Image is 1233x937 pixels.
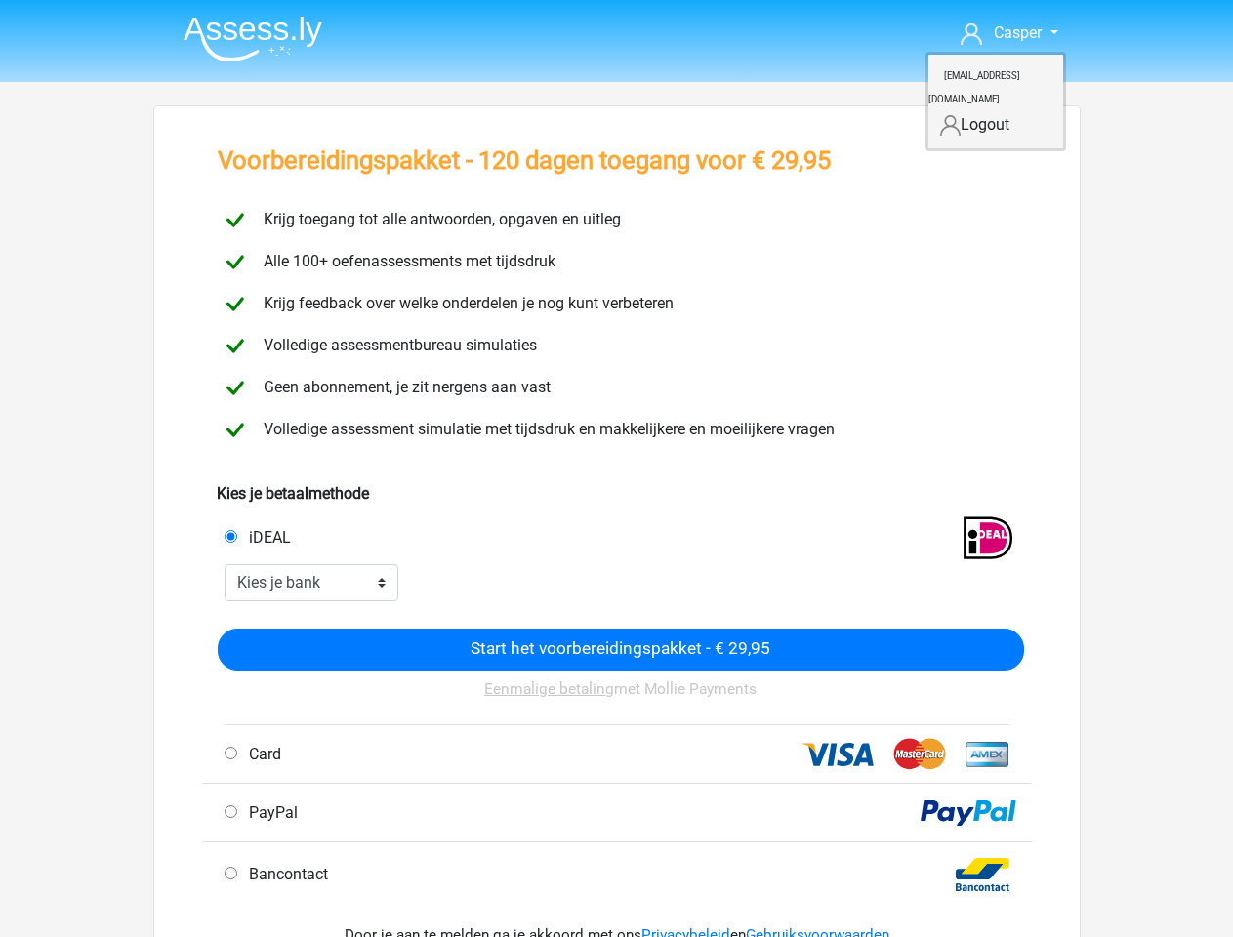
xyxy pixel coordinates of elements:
img: checkmark [218,371,252,405]
div: Casper [925,52,1066,151]
span: Casper [994,23,1042,42]
span: Volledige assessmentbureau simulaties [256,336,537,354]
span: Alle 100+ oefenassessments met tijdsdruk [256,252,555,270]
a: Logout [928,109,1063,141]
div: met Mollie Payments [218,671,1024,724]
span: Krijg feedback over welke onderdelen je nog kunt verbeteren [256,294,674,312]
img: checkmark [218,413,252,447]
input: Start het voorbereidingspakket - € 29,95 [218,629,1024,671]
span: Bancontact [241,865,328,883]
a: Casper [953,21,1065,45]
u: Eenmalige betaling [484,680,614,698]
h3: Voorbereidingspakket - 120 dagen toegang voor € 29,95 [218,145,831,176]
small: [EMAIL_ADDRESS][DOMAIN_NAME] [928,55,1020,120]
span: Card [241,745,281,763]
span: Krijg toegang tot alle antwoorden, opgaven en uitleg [256,210,621,228]
span: Geen abonnement, je zit nergens aan vast [256,378,551,396]
img: checkmark [218,329,252,363]
img: Assessly [184,16,322,61]
span: Volledige assessment simulatie met tijdsdruk en makkelijkere en moeilijkere vragen [256,420,835,438]
img: checkmark [218,287,252,321]
b: Kies je betaalmethode [217,484,369,503]
img: checkmark [218,203,252,237]
img: checkmark [218,245,252,279]
span: PayPal [241,803,298,822]
span: iDEAL [241,528,291,547]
